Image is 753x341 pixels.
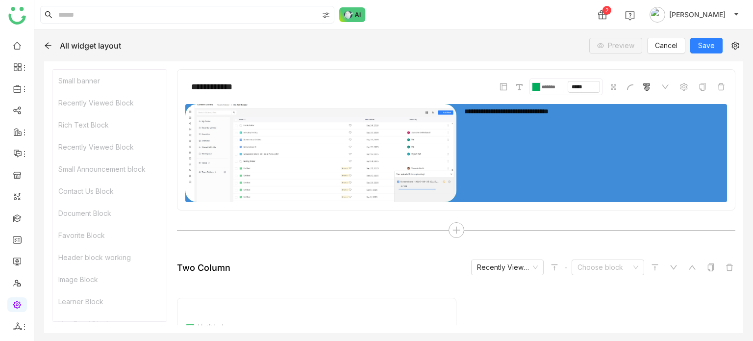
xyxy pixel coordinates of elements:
div: Recently Viewed Block [52,92,167,114]
div: Small Announcement block [52,158,167,180]
img: search-type.svg [322,11,330,19]
div: Favorite Block [52,224,167,246]
div: 2 [602,6,611,15]
div: Document Block [52,202,167,224]
span: Cancel [655,40,678,51]
img: avatar [650,7,665,23]
div: Image Block [52,268,167,290]
div: Recently Viewed Block [52,136,167,158]
div: Contact Us Block [52,180,167,202]
div: Learner Block [52,290,167,313]
div: Live Feed Block [52,313,167,335]
span: [PERSON_NAME] [669,9,726,20]
button: [PERSON_NAME] [648,7,741,23]
img: logo [8,7,26,25]
div: Rich Text Block [52,114,167,136]
button: Save [690,38,723,53]
span: Save [698,40,715,51]
div: All widget layout [60,41,121,51]
img: help.svg [625,11,635,21]
div: Untitled [198,322,224,332]
div: Two Column [177,262,230,273]
nz-select-item: Recently Viewed [477,260,538,275]
button: Cancel [647,38,685,53]
div: Header block working [52,246,167,268]
button: Preview [589,38,642,53]
img: ask-buddy-normal.svg [339,7,366,22]
div: Small banner [52,70,167,92]
img: 68d6727b6cf437164140732a [185,104,456,202]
